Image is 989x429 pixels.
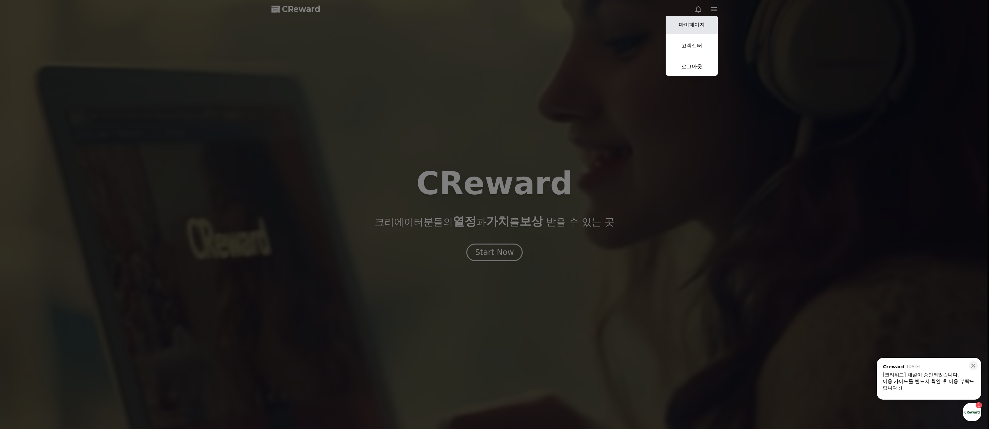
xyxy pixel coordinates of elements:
[666,16,718,76] button: 마이페이지 고객센터 로그아웃
[21,217,24,222] span: 홈
[84,207,125,223] a: 설정
[43,207,84,223] a: 1대화
[101,217,109,222] span: 설정
[66,207,69,212] span: 1
[666,16,718,34] a: 마이페이지
[60,217,68,222] span: 대화
[666,37,718,55] a: 고객센터
[2,207,43,223] a: 홈
[666,57,718,76] a: 로그아웃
